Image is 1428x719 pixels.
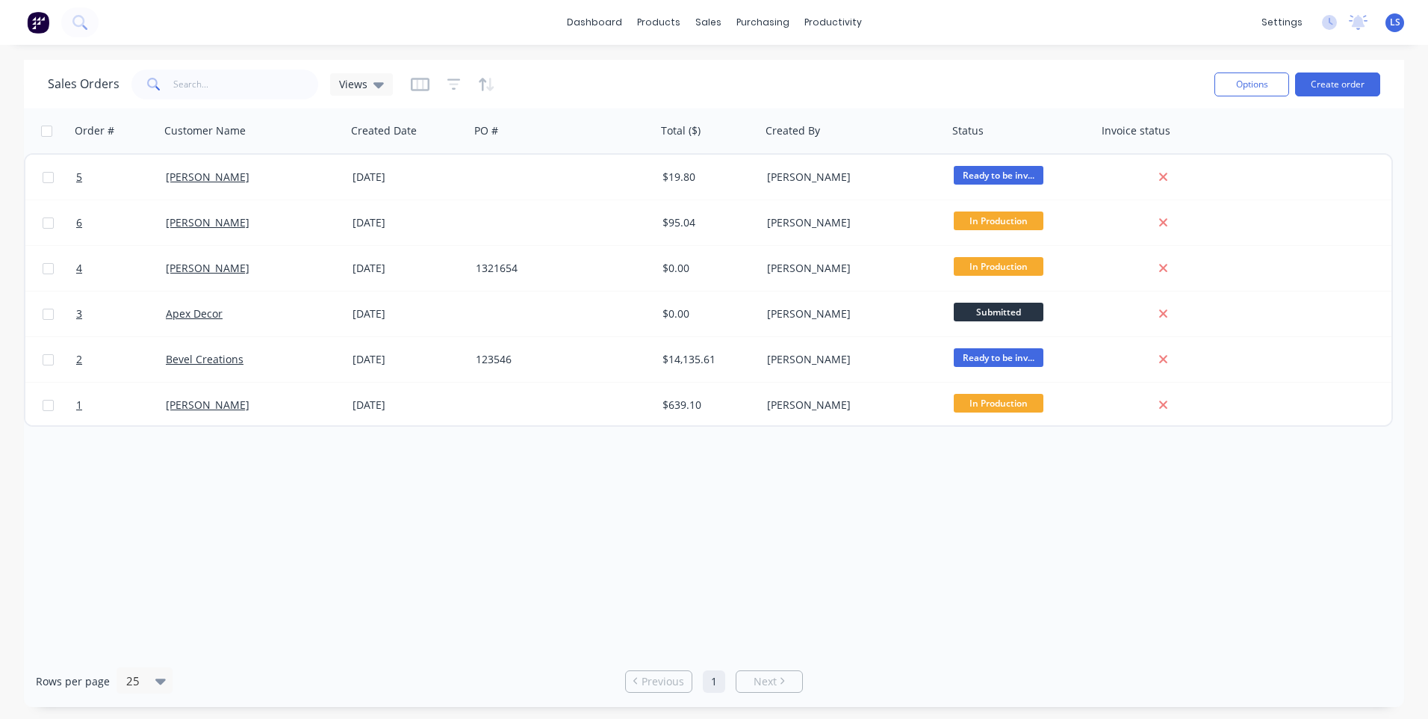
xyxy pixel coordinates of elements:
div: [DATE] [353,352,464,367]
div: productivity [797,11,869,34]
span: Next [754,674,777,689]
input: Search... [173,70,319,99]
div: 123546 [476,352,642,367]
a: dashboard [559,11,630,34]
div: [DATE] [353,398,464,413]
span: 4 [76,261,82,276]
span: In Production [954,212,1043,230]
div: Created Date [351,123,417,138]
a: 4 [76,246,166,291]
div: [DATE] [353,170,464,185]
a: 5 [76,155,166,200]
div: products [630,11,688,34]
span: In Production [954,394,1043,413]
ul: Pagination [619,670,809,693]
div: Total ($) [661,123,701,138]
div: sales [688,11,729,34]
div: $14,135.61 [662,352,751,367]
span: 1 [76,398,82,413]
div: [PERSON_NAME] [767,215,933,230]
div: Status [952,123,984,138]
div: Order # [75,123,114,138]
div: PO # [474,123,498,138]
span: LS [1390,16,1400,29]
span: 5 [76,170,82,185]
a: [PERSON_NAME] [166,215,249,229]
span: 3 [76,306,82,321]
div: Invoice status [1102,123,1170,138]
a: 1 [76,383,166,428]
a: [PERSON_NAME] [166,261,249,275]
h1: Sales Orders [48,77,119,91]
div: [DATE] [353,261,464,276]
div: $19.80 [662,170,751,185]
div: [PERSON_NAME] [767,352,933,367]
span: 2 [76,352,82,367]
a: Apex Decor [166,306,223,321]
a: Page 1 is your current page [703,670,725,693]
button: Options [1214,72,1289,96]
div: [PERSON_NAME] [767,170,933,185]
button: Create order [1295,72,1380,96]
a: Bevel Creations [166,352,243,366]
span: Rows per page [36,674,110,689]
a: 3 [76,291,166,336]
span: Views [339,76,367,92]
span: 6 [76,215,82,230]
div: $95.04 [662,215,751,230]
div: settings [1254,11,1310,34]
span: Ready to be inv... [954,166,1043,185]
div: Created By [766,123,820,138]
div: Customer Name [164,123,246,138]
div: purchasing [729,11,797,34]
div: 1321654 [476,261,642,276]
div: [PERSON_NAME] [767,398,933,413]
span: Ready to be inv... [954,348,1043,367]
span: Submitted [954,303,1043,321]
div: [PERSON_NAME] [767,306,933,321]
div: $0.00 [662,306,751,321]
div: [DATE] [353,306,464,321]
a: [PERSON_NAME] [166,170,249,184]
a: Previous page [626,674,692,689]
div: [DATE] [353,215,464,230]
span: In Production [954,257,1043,276]
div: $0.00 [662,261,751,276]
span: Previous [642,674,684,689]
img: Factory [27,11,49,34]
a: [PERSON_NAME] [166,398,249,412]
a: Next page [736,674,802,689]
div: [PERSON_NAME] [767,261,933,276]
a: 2 [76,337,166,382]
a: 6 [76,200,166,245]
div: $639.10 [662,398,751,413]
